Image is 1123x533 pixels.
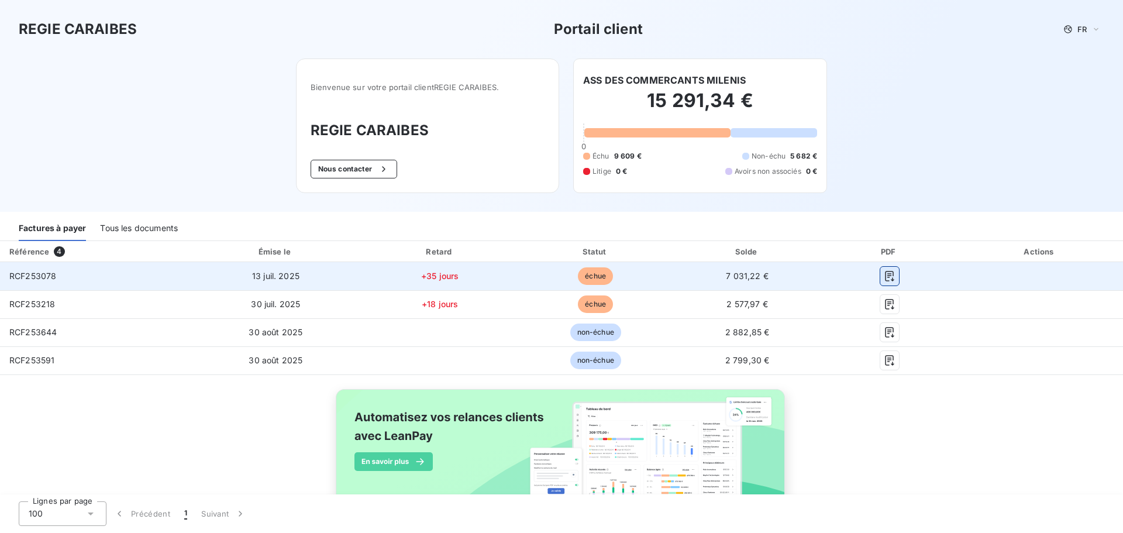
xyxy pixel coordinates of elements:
[9,247,49,256] div: Référence
[9,271,56,281] span: RCF253078
[29,508,43,520] span: 100
[184,508,187,520] span: 1
[311,120,545,141] h3: REGIE CARAIBES
[54,246,64,257] span: 4
[725,327,770,337] span: 2 882,85 €
[194,501,253,526] button: Suivant
[521,246,670,257] div: Statut
[726,271,769,281] span: 7 031,22 €
[9,327,57,337] span: RCF253644
[614,151,642,161] span: 9 609 €
[422,299,458,309] span: +18 jours
[19,216,86,241] div: Factures à payer
[192,246,359,257] div: Émise le
[592,151,609,161] span: Échu
[252,271,299,281] span: 13 juil. 2025
[364,246,516,257] div: Retard
[251,299,300,309] span: 30 juil. 2025
[9,355,54,365] span: RCF253591
[726,299,768,309] span: 2 577,97 €
[583,73,746,87] h6: ASS DES COMMERCANTS MILENIS
[725,355,770,365] span: 2 799,30 €
[581,142,586,151] span: 0
[825,246,955,257] div: PDF
[249,355,302,365] span: 30 août 2025
[106,501,177,526] button: Précédent
[19,19,137,40] h3: REGIE CARAIBES
[583,89,817,124] h2: 15 291,34 €
[959,246,1121,257] div: Actions
[570,352,621,369] span: non-échue
[421,271,459,281] span: +35 jours
[177,501,194,526] button: 1
[100,216,178,241] div: Tous les documents
[790,151,817,161] span: 5 682 €
[311,82,545,92] span: Bienvenue sur votre portail client REGIE CARAIBES .
[616,166,627,177] span: 0 €
[752,151,786,161] span: Non-échu
[578,295,613,313] span: échue
[570,324,621,341] span: non-échue
[311,160,397,178] button: Nous contacter
[735,166,801,177] span: Avoirs non associés
[325,382,798,526] img: banner
[675,246,820,257] div: Solde
[9,299,55,309] span: RCF253218
[554,19,643,40] h3: Portail client
[592,166,611,177] span: Litige
[249,327,302,337] span: 30 août 2025
[578,267,613,285] span: échue
[1077,25,1087,34] span: FR
[806,166,817,177] span: 0 €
